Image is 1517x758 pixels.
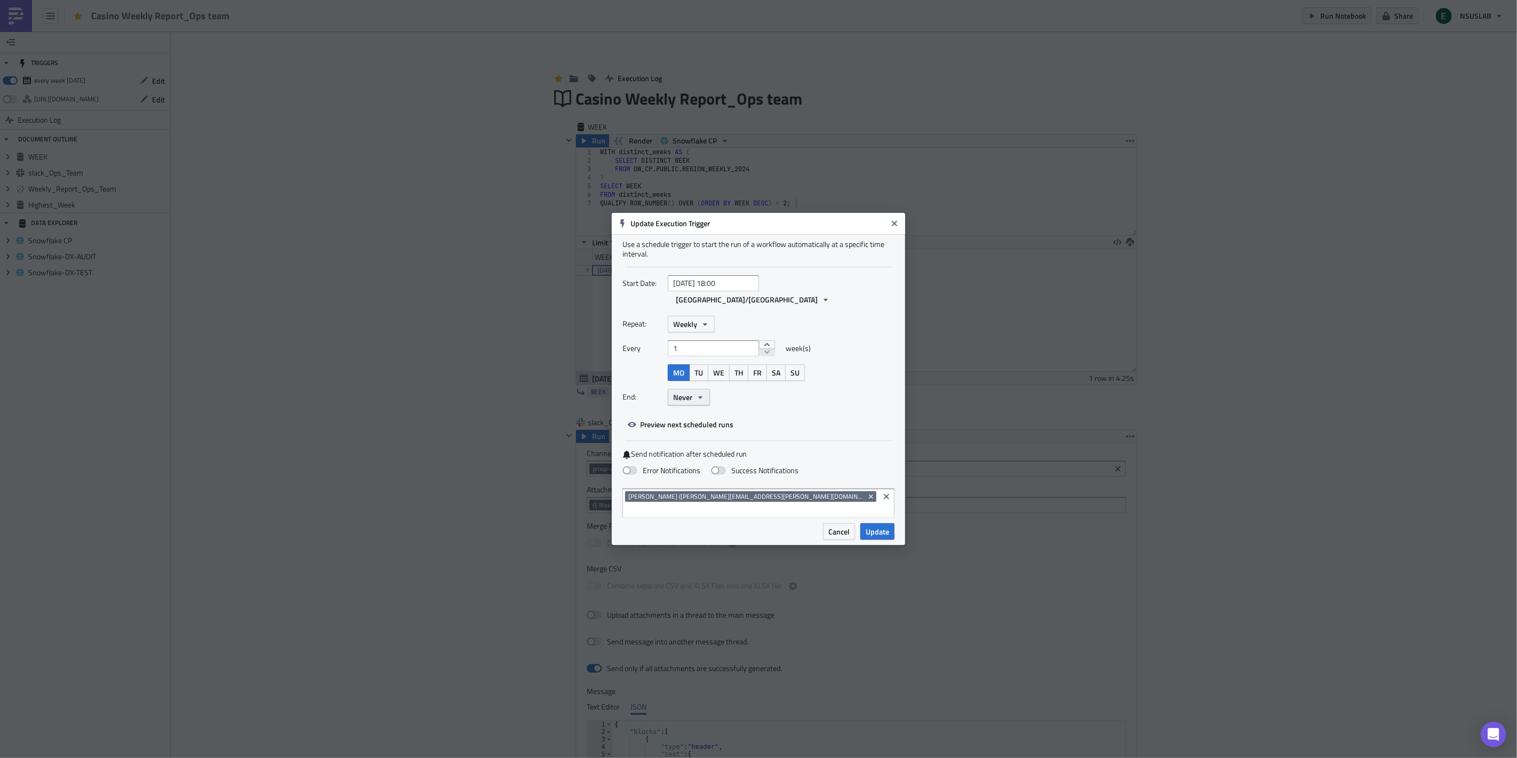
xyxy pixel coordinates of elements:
span: Update [866,526,889,537]
button: Preview next scheduled runs [622,416,739,433]
button: FR [748,364,767,381]
span: Preview next scheduled runs [640,419,733,430]
button: Close [887,216,903,232]
button: TU [689,364,708,381]
label: Start Date: [622,275,662,291]
button: Remove Tag [867,491,876,502]
button: MO [668,364,690,381]
span: TH [734,367,743,378]
button: Weekly [668,316,715,332]
button: Update [860,523,895,540]
span: WE [713,367,724,378]
button: SU [785,364,805,381]
label: Every [622,340,662,356]
span: SA [772,367,780,378]
span: week(s) [786,340,811,356]
button: [GEOGRAPHIC_DATA]/[GEOGRAPHIC_DATA] [670,291,835,308]
button: WE [708,364,730,381]
span: FR [753,367,762,378]
span: Cancel [828,526,850,537]
button: increment [759,340,775,349]
label: Error Notifications [622,466,700,475]
input: YYYY-MM-DD HH:mm [668,275,759,291]
button: SA [767,364,786,381]
span: Never [673,392,692,403]
span: [GEOGRAPHIC_DATA]/[GEOGRAPHIC_DATA] [676,294,818,305]
button: Cancel [823,523,855,540]
span: [PERSON_NAME] ([PERSON_NAME][EMAIL_ADDRESS][PERSON_NAME][DOMAIN_NAME]) [628,491,883,501]
label: Send notification after scheduled run [622,449,895,459]
span: TU [694,367,703,378]
label: Success Notifications [711,466,799,475]
span: MO [673,367,684,378]
h6: Update Execution Trigger [631,219,887,228]
div: Open Intercom Messenger [1481,722,1506,747]
div: Use a schedule trigger to start the run of a workflow automatically at a specific time interval. [622,240,895,259]
button: Clear selected items [880,490,893,503]
span: SU [791,367,800,378]
label: Repeat: [622,316,662,332]
label: End: [622,389,662,405]
button: decrement [759,348,775,357]
span: Weekly [673,318,697,330]
button: TH [729,364,748,381]
button: Never [668,389,710,405]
